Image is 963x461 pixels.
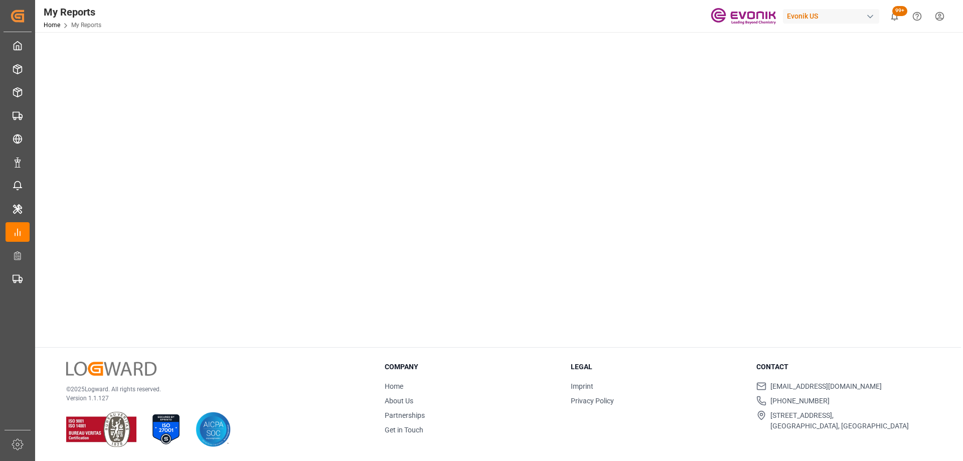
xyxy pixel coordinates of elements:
[385,411,425,419] a: Partnerships
[66,362,156,376] img: Logward Logo
[66,394,360,403] p: Version 1.1.127
[385,382,403,390] a: Home
[770,396,830,406] span: [PHONE_NUMBER]
[385,397,413,405] a: About Us
[44,22,60,29] a: Home
[66,385,360,394] p: © 2025 Logward. All rights reserved.
[756,362,930,372] h3: Contact
[571,397,614,405] a: Privacy Policy
[883,5,906,28] button: show 100 new notifications
[44,5,101,20] div: My Reports
[385,426,423,434] a: Get in Touch
[770,410,909,431] span: [STREET_ADDRESS], [GEOGRAPHIC_DATA], [GEOGRAPHIC_DATA]
[571,382,593,390] a: Imprint
[783,7,883,26] button: Evonik US
[196,412,231,447] img: AICPA SOC
[571,362,744,372] h3: Legal
[711,8,776,25] img: Evonik-brand-mark-Deep-Purple-RGB.jpeg_1700498283.jpeg
[385,362,558,372] h3: Company
[66,412,136,447] img: ISO 9001 & ISO 14001 Certification
[783,9,879,24] div: Evonik US
[892,6,907,16] span: 99+
[770,381,882,392] span: [EMAIL_ADDRESS][DOMAIN_NAME]
[148,412,184,447] img: ISO 27001 Certification
[906,5,928,28] button: Help Center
